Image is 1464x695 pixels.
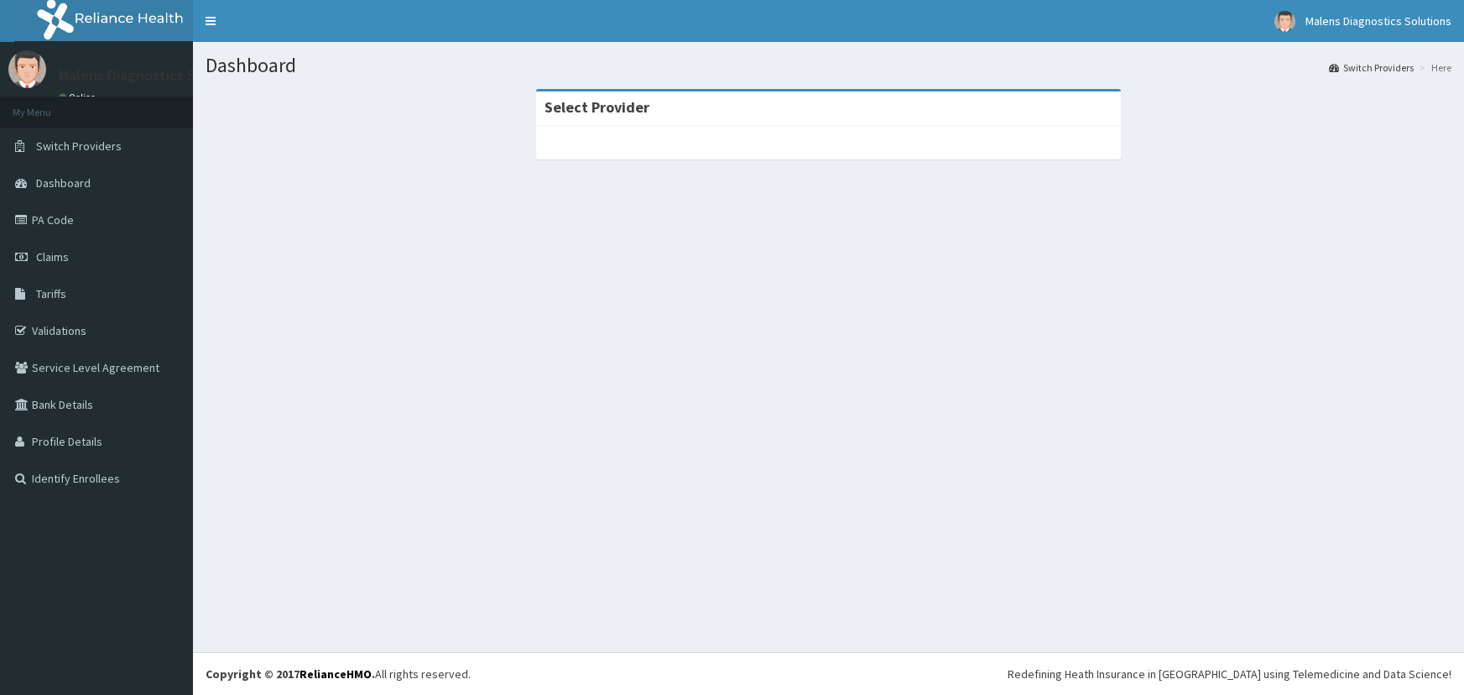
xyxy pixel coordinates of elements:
[206,666,375,682] strong: Copyright © 2017 .
[36,138,122,154] span: Switch Providers
[36,249,69,264] span: Claims
[1329,60,1414,75] a: Switch Providers
[1008,666,1451,682] div: Redefining Heath Insurance in [GEOGRAPHIC_DATA] using Telemedicine and Data Science!
[193,652,1464,695] footer: All rights reserved.
[59,91,99,103] a: Online
[8,50,46,88] img: User Image
[59,68,249,83] p: Malens Diagnostics Solutions
[1415,60,1451,75] li: Here
[36,286,66,301] span: Tariffs
[36,175,91,191] span: Dashboard
[206,55,1451,76] h1: Dashboard
[544,97,649,117] strong: Select Provider
[300,666,372,682] a: RelianceHMO
[1274,11,1295,32] img: User Image
[1305,13,1451,29] span: Malens Diagnostics Solutions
